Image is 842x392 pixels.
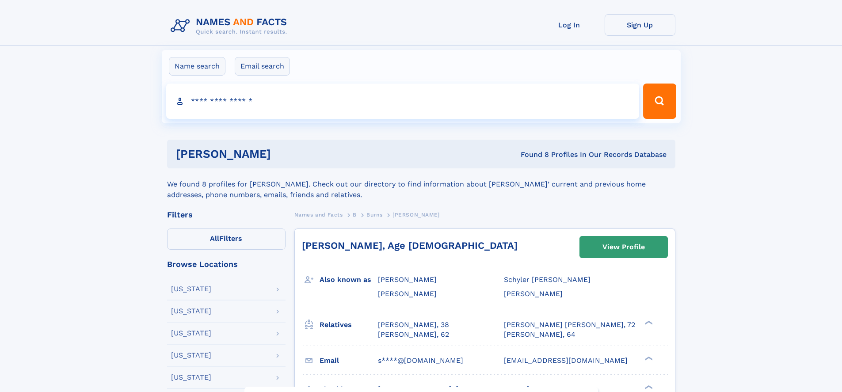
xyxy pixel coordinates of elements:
[378,275,437,284] span: [PERSON_NAME]
[602,237,645,257] div: View Profile
[353,209,357,220] a: B
[169,57,225,76] label: Name search
[504,289,563,298] span: [PERSON_NAME]
[643,320,653,325] div: ❯
[235,57,290,76] label: Email search
[534,14,605,36] a: Log In
[167,211,286,219] div: Filters
[504,275,591,284] span: Schyler [PERSON_NAME]
[378,289,437,298] span: [PERSON_NAME]
[605,14,675,36] a: Sign Up
[504,320,635,330] a: [PERSON_NAME] [PERSON_NAME], 72
[167,228,286,250] label: Filters
[171,308,211,315] div: [US_STATE]
[166,84,640,119] input: search input
[643,384,653,390] div: ❯
[353,212,357,218] span: B
[504,356,628,365] span: [EMAIL_ADDRESS][DOMAIN_NAME]
[366,209,382,220] a: Burns
[378,320,449,330] a: [PERSON_NAME], 38
[396,150,667,160] div: Found 8 Profiles In Our Records Database
[643,355,653,361] div: ❯
[320,272,378,287] h3: Also known as
[210,234,219,243] span: All
[378,330,449,339] a: [PERSON_NAME], 62
[643,84,676,119] button: Search Button
[504,330,575,339] a: [PERSON_NAME], 64
[167,260,286,268] div: Browse Locations
[171,285,211,293] div: [US_STATE]
[176,148,396,160] h1: [PERSON_NAME]
[302,240,518,251] a: [PERSON_NAME], Age [DEMOGRAPHIC_DATA]
[366,212,382,218] span: Burns
[580,236,667,258] a: View Profile
[320,317,378,332] h3: Relatives
[167,168,675,200] div: We found 8 profiles for [PERSON_NAME]. Check out our directory to find information about [PERSON_...
[167,14,294,38] img: Logo Names and Facts
[294,209,343,220] a: Names and Facts
[171,352,211,359] div: [US_STATE]
[171,374,211,381] div: [US_STATE]
[171,330,211,337] div: [US_STATE]
[392,212,440,218] span: [PERSON_NAME]
[320,353,378,368] h3: Email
